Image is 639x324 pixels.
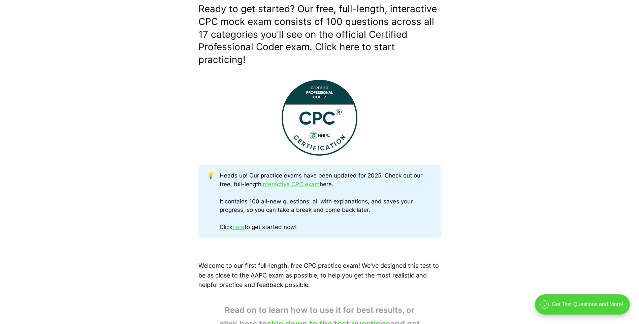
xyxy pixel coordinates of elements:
iframe: portal-trigger [529,291,639,324]
a: interactive CPC exam [261,181,320,188]
p: Ready to get started? Our free, full-length, interactive CPC mock exam consists of 100 questions ... [198,3,441,66]
p: Welcome to our first full-length, free CPC practice exam! We've designed this test to be as close... [198,261,441,290]
a: here [232,224,245,230]
div: 💡 [207,171,220,232]
div: Heads up! Our practice exams have been updated for 2025. Check out our free, full-length here. It... [220,171,432,232]
img: This Certified Professional Coder (CPC) Practice Exam contains 100 full-length test questions! [282,80,357,156]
